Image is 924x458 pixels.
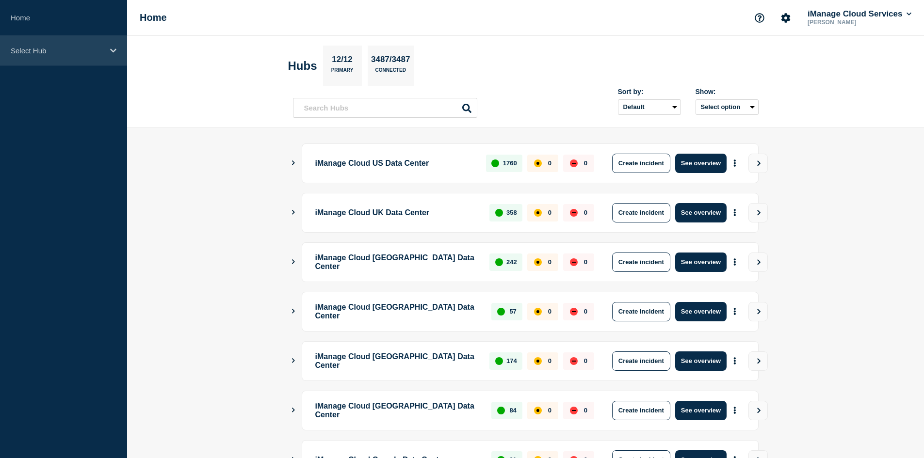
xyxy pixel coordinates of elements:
div: down [570,258,578,266]
div: up [495,357,503,365]
p: Select Hub [11,47,104,55]
p: Primary [331,67,354,78]
p: 0 [548,159,551,167]
p: 0 [584,308,587,315]
div: Sort by: [618,88,681,95]
button: Account settings [776,8,796,28]
button: See overview [675,401,727,420]
div: affected [534,357,542,365]
div: affected [534,258,542,266]
button: Show Connected Hubs [291,258,296,266]
p: 174 [506,357,517,364]
button: More actions [729,204,741,221]
p: iManage Cloud US Data Center [315,154,475,173]
button: View [748,203,768,222]
div: down [570,308,578,316]
button: More actions [729,253,741,271]
div: up [495,209,503,217]
p: iManage Cloud [GEOGRAPHIC_DATA] Data Center [315,253,479,272]
p: iManage Cloud [GEOGRAPHIC_DATA] Data Center [315,302,481,321]
p: 0 [584,407,587,414]
div: Show: [696,88,759,95]
h2: Hubs [288,59,317,73]
button: View [748,154,768,173]
button: See overview [675,154,727,173]
button: See overview [675,351,727,371]
div: up [497,407,505,414]
h1: Home [140,12,167,23]
button: Show Connected Hubs [291,209,296,216]
button: Create incident [612,302,670,321]
div: up [497,308,505,316]
p: 3487/3487 [368,55,414,67]
p: 358 [506,209,517,216]
button: View [748,253,768,272]
p: [PERSON_NAME] [806,19,907,26]
div: affected [534,159,542,167]
button: More actions [729,154,741,172]
p: 242 [506,258,517,266]
p: 0 [548,407,551,414]
div: up [495,258,503,266]
select: Sort by [618,99,681,115]
p: iManage Cloud [GEOGRAPHIC_DATA] Data Center [315,351,479,371]
button: More actions [729,352,741,370]
button: Create incident [612,154,670,173]
p: 0 [584,159,587,167]
div: affected [534,407,542,414]
p: 0 [548,209,551,216]
button: See overview [675,302,727,321]
button: Show Connected Hubs [291,308,296,315]
p: iManage Cloud [GEOGRAPHIC_DATA] Data Center [315,401,481,420]
div: down [570,407,578,414]
button: Support [749,8,770,28]
button: See overview [675,253,727,272]
p: 12/12 [328,55,357,67]
button: Create incident [612,253,670,272]
p: 84 [509,407,516,414]
button: Create incident [612,351,670,371]
button: Show Connected Hubs [291,159,296,167]
button: View [748,302,768,321]
input: Search Hubs [293,98,477,118]
p: 0 [548,308,551,315]
div: affected [534,209,542,217]
p: iManage Cloud UK Data Center [315,203,479,222]
p: 57 [509,308,516,315]
div: down [570,357,578,365]
div: down [570,209,578,217]
button: Create incident [612,203,670,222]
button: Select option [696,99,759,115]
p: 0 [584,258,587,266]
button: Create incident [612,401,670,420]
button: View [748,401,768,420]
button: View [748,351,768,371]
button: iManage Cloud Services [806,9,913,19]
div: up [491,159,499,167]
p: 0 [584,209,587,216]
button: Show Connected Hubs [291,357,296,364]
p: 0 [584,357,587,364]
div: down [570,159,578,167]
button: Show Connected Hubs [291,407,296,414]
button: More actions [729,401,741,419]
button: See overview [675,203,727,222]
p: 0 [548,357,551,364]
p: Connected [375,67,406,78]
p: 1760 [503,159,517,167]
p: 0 [548,258,551,266]
div: affected [534,308,542,316]
button: More actions [729,302,741,320]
